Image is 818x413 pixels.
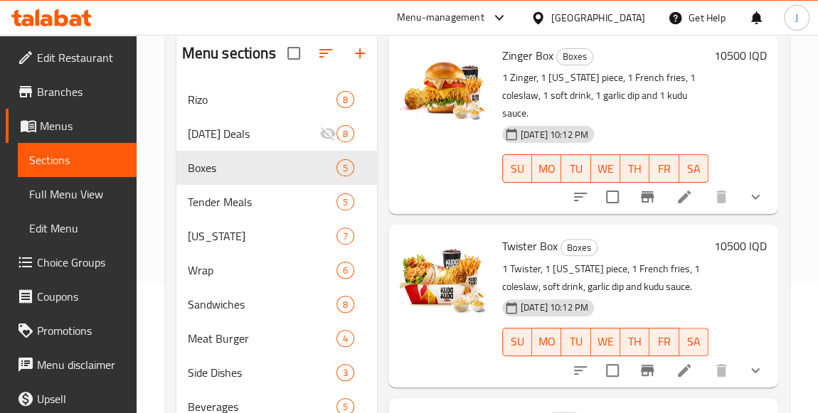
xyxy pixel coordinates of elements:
[714,45,767,65] h6: 10500 IQD
[337,161,354,175] span: 5
[188,227,336,245] div: Kentucky
[704,353,738,387] button: delete
[515,301,594,314] span: [DATE] 10:12 PM
[176,287,377,321] div: Sandwiches8
[337,332,354,345] span: 4
[188,159,336,176] span: Boxes
[188,227,336,245] span: [US_STATE]
[37,288,125,305] span: Coupons
[685,331,703,352] span: SA
[6,313,137,348] a: Promotions
[679,328,708,356] button: SA
[37,83,125,100] span: Branches
[336,227,354,245] div: items
[620,328,649,356] button: TH
[509,331,526,352] span: SU
[37,322,125,339] span: Promotions
[597,355,627,385] span: Select to update
[188,91,336,108] span: Rizo
[188,296,336,313] span: Sandwiches
[188,364,336,381] span: Side Dishes
[336,159,354,176] div: items
[279,38,309,68] span: Select all sections
[714,236,767,256] h6: 10500 IQD
[188,330,336,347] span: Meat Burger
[6,109,137,143] a: Menus
[685,159,703,179] span: SA
[37,390,125,407] span: Upsell
[176,151,377,185] div: Boxes5
[18,177,137,211] a: Full Menu View
[567,331,585,352] span: TU
[676,362,693,379] a: Edit menu item
[561,239,597,256] div: Boxes
[538,159,556,179] span: MO
[336,262,354,279] div: items
[563,180,597,214] button: sort-choices
[509,159,526,179] span: SU
[176,355,377,390] div: Side Dishes3
[337,298,354,311] span: 8
[738,180,772,214] button: show more
[591,328,620,356] button: WE
[515,128,594,141] span: [DATE] 10:12 PM
[188,193,336,210] div: Tender Meals
[532,328,561,356] button: MO
[649,154,679,183] button: FR
[679,154,708,183] button: SA
[747,188,764,205] svg: Show Choices
[337,366,354,380] span: 3
[502,154,532,183] button: SU
[502,260,708,296] p: 1 Twister, 1 [US_STATE] piece, 1 French fries, 1 coleslaw, soft drink, garlic dip and kudu sauce.
[561,154,590,183] button: TU
[6,348,137,382] a: Menu disclaimer
[336,125,354,142] div: items
[400,45,491,136] img: Zinger Box
[336,91,354,108] div: items
[655,159,673,179] span: FR
[336,193,354,210] div: items
[591,154,620,183] button: WE
[502,45,553,66] span: Zinger Box
[538,331,556,352] span: MO
[620,154,649,183] button: TH
[6,279,137,313] a: Coupons
[6,75,137,109] a: Branches
[37,49,125,66] span: Edit Restaurant
[567,159,585,179] span: TU
[502,235,558,257] span: Twister Box
[176,117,377,151] div: [DATE] Deals8
[400,236,491,327] img: Twister Box
[336,330,354,347] div: items
[597,182,627,212] span: Select to update
[738,353,772,387] button: show more
[176,321,377,355] div: Meat Burger4
[176,82,377,117] div: Rizo8
[556,48,593,65] div: Boxes
[336,364,354,381] div: items
[747,362,764,379] svg: Show Choices
[18,143,137,177] a: Sections
[532,154,561,183] button: MO
[597,159,615,179] span: WE
[551,10,645,26] div: [GEOGRAPHIC_DATA]
[18,211,137,245] a: Edit Menu
[188,262,336,279] span: Wrap
[40,117,125,134] span: Menus
[563,353,597,387] button: sort-choices
[649,328,679,356] button: FR
[655,331,673,352] span: FR
[557,48,593,65] span: Boxes
[37,254,125,271] span: Choice Groups
[182,43,276,64] h2: Menu sections
[561,328,590,356] button: TU
[630,180,664,214] button: Branch-specific-item
[337,264,354,277] span: 6
[630,353,664,387] button: Branch-specific-item
[176,219,377,253] div: [US_STATE]7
